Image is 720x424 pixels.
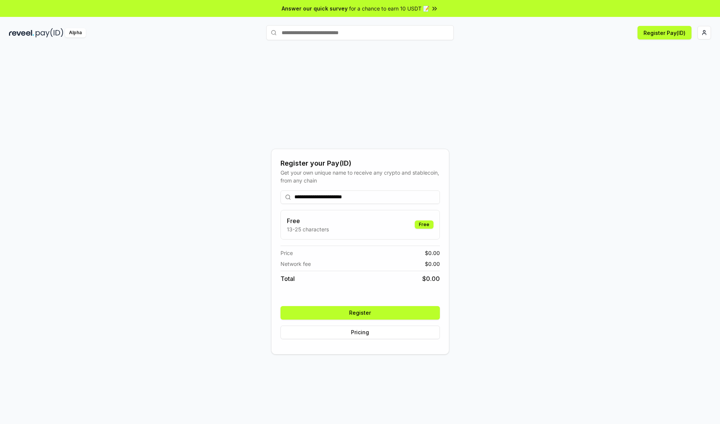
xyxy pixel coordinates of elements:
[65,28,86,38] div: Alpha
[425,260,440,268] span: $ 0.00
[425,249,440,257] span: $ 0.00
[637,26,691,39] button: Register Pay(ID)
[349,5,429,12] span: for a chance to earn 10 USDT 📝
[280,169,440,184] div: Get your own unique name to receive any crypto and stablecoin, from any chain
[280,260,311,268] span: Network fee
[287,225,329,233] p: 13-25 characters
[280,158,440,169] div: Register your Pay(ID)
[36,28,63,38] img: pay_id
[287,216,329,225] h3: Free
[280,274,295,283] span: Total
[9,28,34,38] img: reveel_dark
[280,306,440,320] button: Register
[280,326,440,339] button: Pricing
[415,220,433,229] div: Free
[422,274,440,283] span: $ 0.00
[280,249,293,257] span: Price
[282,5,348,12] span: Answer our quick survey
